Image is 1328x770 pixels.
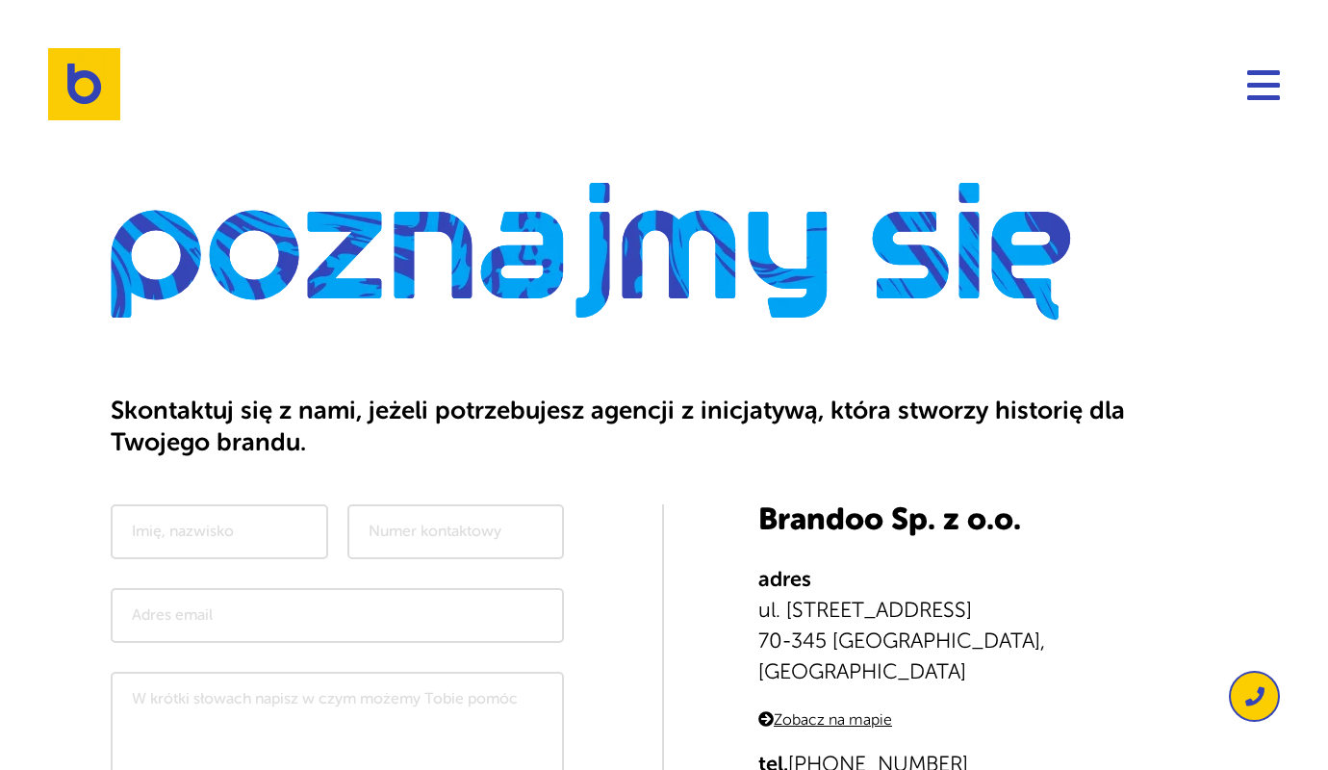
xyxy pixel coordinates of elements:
a: Zobacz na mapie [758,711,892,729]
input: Adres email [111,588,564,643]
h3: Brandoo Sp. z o.o. [758,504,1217,535]
h2: Skontaktuj się z nami, jeżeli potrzebujesz agencji z inicjatywą, która stworzy historię dla Twoje... [111,396,1217,458]
input: Numer kontaktowy [347,504,565,559]
button: Navigation [1247,69,1280,100]
p: ul. [STREET_ADDRESS] 70-345 [GEOGRAPHIC_DATA], [GEOGRAPHIC_DATA] [758,564,1217,688]
strong: adres [758,567,811,591]
img: Brandoo Group [48,48,120,120]
img: Kontakt [111,183,1071,321]
input: Imię, nazwisko [111,504,328,559]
